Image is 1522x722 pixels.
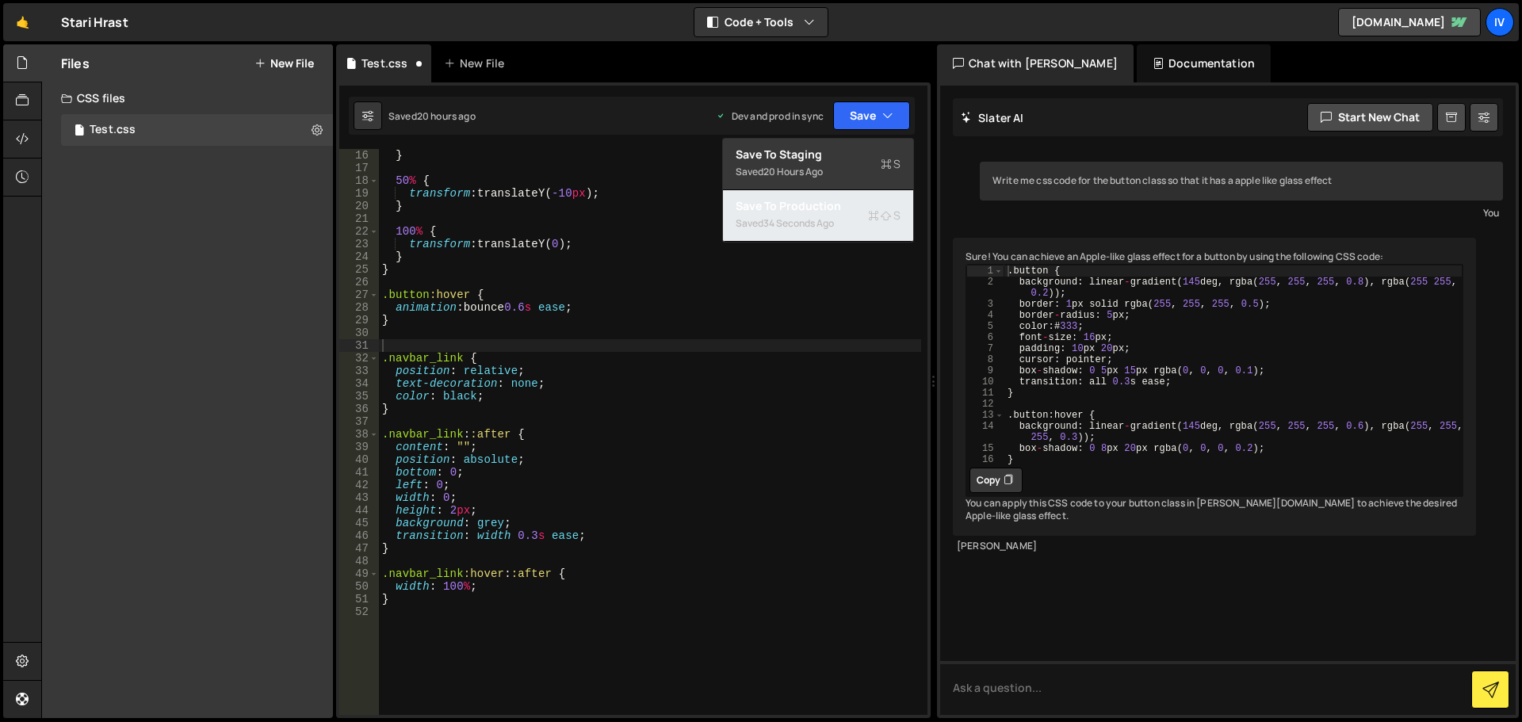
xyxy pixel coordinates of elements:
[967,299,1004,310] div: 3
[339,403,379,415] div: 36
[961,110,1024,125] h2: Slater AI
[984,204,1499,221] div: You
[339,529,379,542] div: 46
[3,3,42,41] a: 🤙
[90,123,136,137] div: Test.css
[339,149,379,162] div: 16
[967,388,1004,399] div: 11
[61,55,90,72] h2: Files
[254,57,314,70] button: New File
[967,376,1004,388] div: 10
[763,165,823,178] div: 20 hours ago
[969,468,1023,493] button: Copy
[339,174,379,187] div: 18
[339,567,379,580] div: 49
[339,352,379,365] div: 32
[967,277,1004,299] div: 2
[339,542,379,555] div: 47
[339,377,379,390] div: 34
[388,109,476,123] div: Saved
[1137,44,1271,82] div: Documentation
[339,314,379,327] div: 29
[61,13,128,32] div: Stari Hrast
[339,187,379,200] div: 19
[339,504,379,517] div: 44
[339,390,379,403] div: 35
[339,365,379,377] div: 33
[339,288,379,301] div: 27
[980,162,1503,201] div: Write me css code for the button class so that it has a apple like glass effect
[339,466,379,479] div: 41
[736,147,901,162] div: Save to Staging
[339,212,379,225] div: 21
[339,441,379,453] div: 39
[339,263,379,276] div: 25
[716,109,824,123] div: Dev and prod in sync
[417,109,476,123] div: 20 hours ago
[339,593,379,605] div: 51
[339,238,379,250] div: 23
[61,114,333,146] div: 17168/47415.css
[361,55,407,71] div: Test.css
[967,365,1004,376] div: 9
[967,399,1004,410] div: 12
[42,82,333,114] div: CSS files
[881,156,901,172] span: S
[339,339,379,352] div: 31
[339,428,379,441] div: 38
[723,139,913,190] button: Save to StagingS Saved20 hours ago
[339,580,379,593] div: 50
[339,301,379,314] div: 28
[967,354,1004,365] div: 8
[736,198,901,214] div: Save to Production
[967,310,1004,321] div: 4
[763,216,834,230] div: 34 seconds ago
[736,162,901,181] div: Saved
[967,265,1004,277] div: 1
[957,540,1472,553] div: [PERSON_NAME]
[339,491,379,504] div: 43
[1486,8,1514,36] a: Iv
[967,332,1004,343] div: 6
[339,453,379,466] div: 40
[339,276,379,288] div: 26
[868,208,901,223] span: S
[967,343,1004,354] div: 7
[953,238,1476,536] div: Sure! You can achieve an Apple-like glass effect for a button by using the following CSS code: Yo...
[967,421,1004,443] div: 14
[967,454,1004,465] div: 16
[723,190,913,242] button: Save to ProductionS Saved34 seconds ago
[967,321,1004,332] div: 5
[339,162,379,174] div: 17
[339,479,379,491] div: 42
[339,415,379,428] div: 37
[1338,8,1481,36] a: [DOMAIN_NAME]
[694,8,828,36] button: Code + Tools
[444,55,511,71] div: New File
[967,410,1004,421] div: 13
[1307,103,1433,132] button: Start new chat
[339,327,379,339] div: 30
[967,443,1004,454] div: 15
[339,225,379,238] div: 22
[833,101,910,130] button: Save
[339,605,379,618] div: 52
[339,250,379,263] div: 24
[339,200,379,212] div: 20
[937,44,1134,82] div: Chat with [PERSON_NAME]
[339,517,379,529] div: 45
[736,214,901,233] div: Saved
[339,555,379,567] div: 48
